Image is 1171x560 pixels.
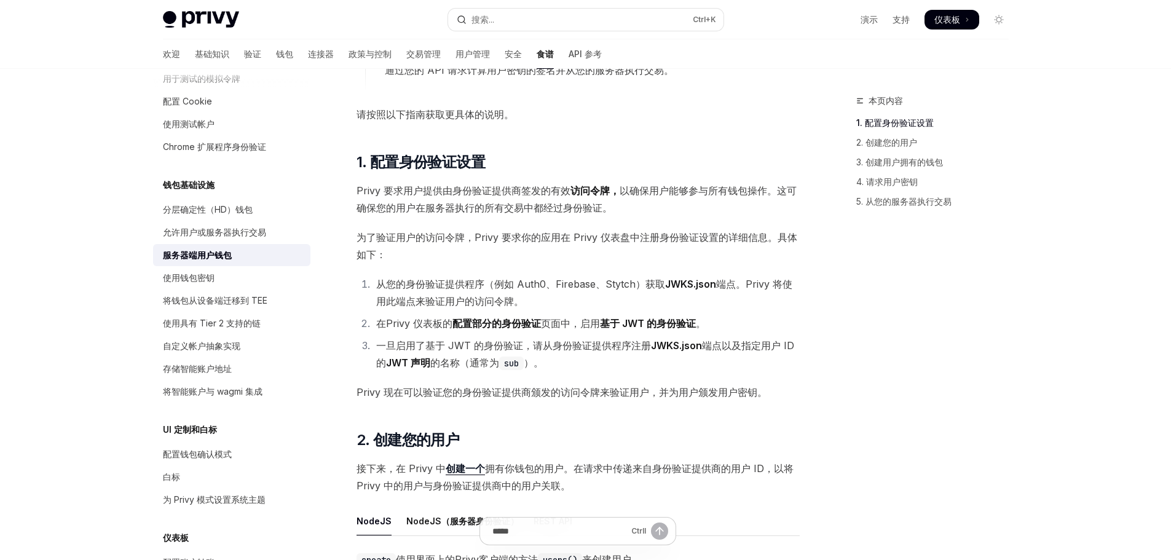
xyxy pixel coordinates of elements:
font: Privy 现在可以验证您的身份验证提供商颁发的访问令牌来验证用户，并为用户颁发用户密钥。 [357,386,767,398]
a: 将钱包从设备端迁移到 TEE [153,290,310,312]
font: 配置 Cookie [163,96,212,106]
font: 用户管理 [455,49,490,59]
font: 连接器 [308,49,334,59]
font: 访问令牌， [570,184,620,197]
font: 配置钱包确认模式 [163,449,232,459]
img: 灯光标志 [163,11,239,28]
font: 从您的身份验证提供程序（例如 Auth0、Firebase、Stytch）获取 [376,278,665,290]
font: Privy 要求用户提供由身份验证提供商签发的有效 [357,184,570,197]
font: 允许用户或服务器执行交易 [163,227,266,237]
code: sub [499,357,524,370]
font: 搜索... [471,14,494,25]
a: 5. 从您的服务器执行交易 [856,192,1019,211]
font: ）。 [524,357,543,369]
font: 仪表板 [163,532,189,543]
a: 配置钱包确认模式 [153,443,310,465]
a: 交易管理 [406,39,441,69]
font: Chrome 扩展程序身份验证 [163,141,266,152]
font: UI 定制和白标 [163,424,217,435]
a: 食谱 [537,39,554,69]
font: 3. 创建用户拥有的钱包 [856,157,943,167]
font: 请按照以下指南获取更具体的说明。 [357,108,514,120]
a: 4. 请求用户密钥 [856,172,1019,192]
font: 本页内容 [869,95,903,106]
font: 1. 配置身份验证设置 [856,117,934,128]
font: Ctrl [693,15,706,24]
font: 5. 从您的服务器执行交易 [856,196,952,207]
a: 将智能账户与 wagmi 集成 [153,381,310,403]
font: 钱包基础设施 [163,179,215,190]
font: 自定义帐户抽象实现 [163,341,240,351]
font: 支持 [893,14,910,25]
a: 服务器端用户钱包 [153,244,310,266]
font: API 参考 [569,49,602,59]
a: 创建一个 [446,462,485,475]
font: 演示 [861,14,878,25]
font: 使用测试帐户 [163,119,215,129]
font: JWKS.json [665,278,716,290]
font: 的名称（通常为 [430,357,499,369]
a: 存储智能账户地址 [153,358,310,380]
font: 为 Privy 模式设置系统主题 [163,494,266,505]
a: 配置 Cookie [153,90,310,112]
font: 使用钱包密钥 [163,272,215,283]
font: 将智能账户与 wagmi 集成 [163,386,262,396]
font: 为了验证用户的访问令牌，Privy 要求你的应用在 Privy 仪表盘中注册身份验证设置的详细信息。具体如下： [357,231,797,261]
font: 欢迎 [163,49,180,59]
font: 白标 [163,471,180,482]
font: 分层确定性（HD）钱包 [163,204,253,215]
font: 交易管理 [406,49,441,59]
font: JWT 声明 [386,357,430,369]
font: 2. 创建您的用户 [357,431,460,449]
a: 使用具有 Tier 2 支持的链 [153,312,310,334]
a: 用户管理 [455,39,490,69]
button: 发送消息 [651,523,668,540]
font: 身份验证 [502,317,541,329]
a: 1. 配置身份验证设置 [856,113,1019,133]
a: 支持 [893,14,910,26]
font: JWKS.json [651,339,702,352]
a: 政策与控制 [349,39,392,69]
a: 允许用户或服务器执行交易 [153,221,310,243]
font: 1. 配置身份验证设置 [357,153,485,171]
a: 使用测试帐户 [153,113,310,135]
font: 2. 创建您的用户 [856,137,917,148]
font: 验证 [244,49,261,59]
font: 安全 [505,49,522,59]
font: 仪表板 [934,14,960,25]
a: 基础知识 [195,39,229,69]
font: +K [706,15,716,24]
font: Privy 仪表板的 [386,317,452,329]
a: 仪表板 [925,10,979,30]
font: 将钱包从设备端迁移到 TEE [163,295,267,306]
a: 白标 [153,466,310,488]
font: 。 [696,317,706,329]
input: 提问... [492,518,626,545]
font: 拥有你钱包的用户。在请求中传递来自身份验证提供商的用户 ID，以将 Privy 中的用户与身份验证提供商中的用户关联。 [357,462,794,492]
a: 2. 创建您的用户 [856,133,1019,152]
a: 欢迎 [163,39,180,69]
a: 自定义帐户抽象实现 [153,335,310,357]
a: Chrome 扩展程序身份验证 [153,136,310,158]
a: 分层确定性（HD）钱包 [153,199,310,221]
a: 钱包 [276,39,293,69]
font: 使用具有 Tier 2 支持的链 [163,318,261,328]
a: API 参考 [569,39,602,69]
button: 打开搜索 [448,9,723,31]
button: 切换暗模式 [989,10,1009,30]
font: 页面中，启用 [541,317,600,329]
a: 连接器 [308,39,334,69]
font: 配置部分的 [452,317,502,329]
font: 服务器端用户钱包 [163,250,232,260]
a: 为 Privy 模式设置系统主题 [153,489,310,511]
a: 演示 [861,14,878,26]
a: 使用钱包密钥 [153,267,310,289]
a: 安全 [505,39,522,69]
a: 3. 创建用户拥有的钱包 [856,152,1019,172]
font: 钱包 [276,49,293,59]
font: 4. 请求用户密钥 [856,176,918,187]
font: 存储智能账户地址 [163,363,232,374]
font: 政策与控制 [349,49,392,59]
font: 通过您的 API 请求计算用户密钥的签名并从您的服务器执行交易。 [385,64,674,76]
